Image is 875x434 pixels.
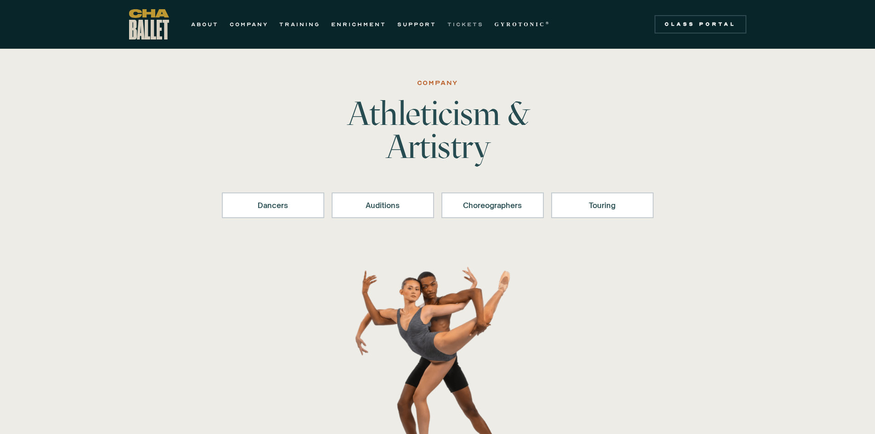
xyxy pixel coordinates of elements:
div: Touring [563,200,642,211]
a: ABOUT [191,19,219,30]
a: Dancers [222,192,324,218]
a: SUPPORT [397,19,436,30]
a: COMPANY [230,19,268,30]
h1: Athleticism & Artistry [294,97,581,163]
a: TICKETS [447,19,484,30]
a: TRAINING [279,19,320,30]
a: Class Portal [655,15,746,34]
div: Dancers [234,200,312,211]
a: Auditions [332,192,434,218]
div: Auditions [344,200,422,211]
div: Choreographers [453,200,532,211]
div: Class Portal [660,21,741,28]
a: Touring [551,192,654,218]
a: GYROTONIC® [495,19,551,30]
a: home [129,9,169,39]
a: Choreographers [441,192,544,218]
a: ENRICHMENT [331,19,386,30]
div: Company [417,78,458,89]
sup: ® [546,21,551,25]
strong: GYROTONIC [495,21,546,28]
